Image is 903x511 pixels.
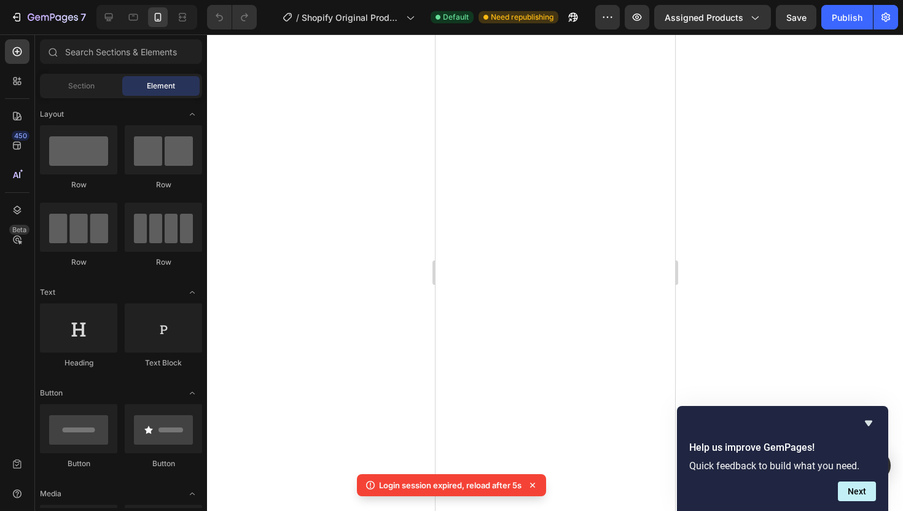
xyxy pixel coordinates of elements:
[40,357,117,369] div: Heading
[68,80,95,92] span: Section
[12,131,29,141] div: 450
[5,5,92,29] button: 7
[40,488,61,499] span: Media
[40,458,117,469] div: Button
[9,225,29,235] div: Beta
[125,179,202,190] div: Row
[182,484,202,504] span: Toggle open
[80,10,86,25] p: 7
[689,440,876,455] h2: Help us improve GemPages!
[689,416,876,501] div: Help us improve GemPages!
[491,12,553,23] span: Need republishing
[182,383,202,403] span: Toggle open
[147,80,175,92] span: Element
[182,283,202,302] span: Toggle open
[861,416,876,431] button: Hide survey
[125,458,202,469] div: Button
[207,5,257,29] div: Undo/Redo
[302,11,401,24] span: Shopify Original Product Template
[443,12,469,23] span: Default
[838,482,876,501] button: Next question
[40,287,55,298] span: Text
[832,11,862,24] div: Publish
[40,388,63,399] span: Button
[654,5,771,29] button: Assigned Products
[665,11,743,24] span: Assigned Products
[436,34,675,511] iframe: Design area
[40,257,117,268] div: Row
[821,5,873,29] button: Publish
[182,104,202,124] span: Toggle open
[125,357,202,369] div: Text Block
[776,5,816,29] button: Save
[379,479,522,491] p: Login session expired, reload after 5s
[786,12,807,23] span: Save
[40,109,64,120] span: Layout
[40,179,117,190] div: Row
[689,460,876,472] p: Quick feedback to build what you need.
[296,11,299,24] span: /
[40,39,202,64] input: Search Sections & Elements
[125,257,202,268] div: Row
